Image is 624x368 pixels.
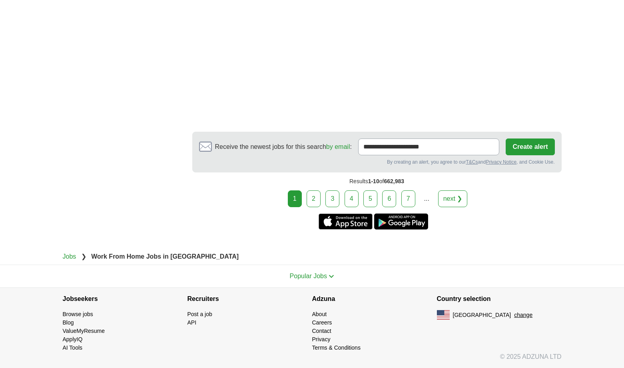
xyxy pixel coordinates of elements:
button: change [514,311,532,319]
strong: Work From Home Jobs in [GEOGRAPHIC_DATA] [91,253,239,260]
a: ApplyIQ [63,336,83,342]
h4: Country selection [437,288,562,310]
span: 662,983 [384,178,404,184]
a: next ❯ [438,190,468,207]
a: API [187,319,197,326]
a: About [312,311,327,317]
div: Results of [192,172,562,190]
a: Careers [312,319,332,326]
a: AI Tools [63,344,83,351]
a: Privacy [312,336,331,342]
a: ValueMyResume [63,328,105,334]
a: 7 [401,190,415,207]
a: Get the iPhone app [319,214,373,230]
a: Privacy Notice [486,159,516,165]
a: 4 [345,190,359,207]
a: Get the Android app [374,214,428,230]
a: 6 [382,190,396,207]
a: Jobs [63,253,76,260]
a: T&Cs [466,159,478,165]
img: toggle icon [329,275,334,278]
a: Terms & Conditions [312,344,361,351]
span: 1-10 [368,178,379,184]
span: Receive the newest jobs for this search : [215,142,352,152]
a: 2 [307,190,321,207]
div: By creating an alert, you agree to our and , and Cookie Use. [199,158,555,166]
img: US flag [437,310,450,320]
a: Blog [63,319,74,326]
span: Popular Jobs [290,273,327,279]
a: Contact [312,328,331,334]
a: by email [326,143,350,150]
span: [GEOGRAPHIC_DATA] [453,311,511,319]
a: Post a job [187,311,212,317]
div: ... [419,191,435,207]
div: © 2025 ADZUNA LTD [56,352,568,368]
a: Browse jobs [63,311,93,317]
a: 5 [363,190,377,207]
button: Create alert [506,138,554,155]
a: 3 [325,190,339,207]
span: ❯ [81,253,86,260]
div: 1 [288,190,302,207]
